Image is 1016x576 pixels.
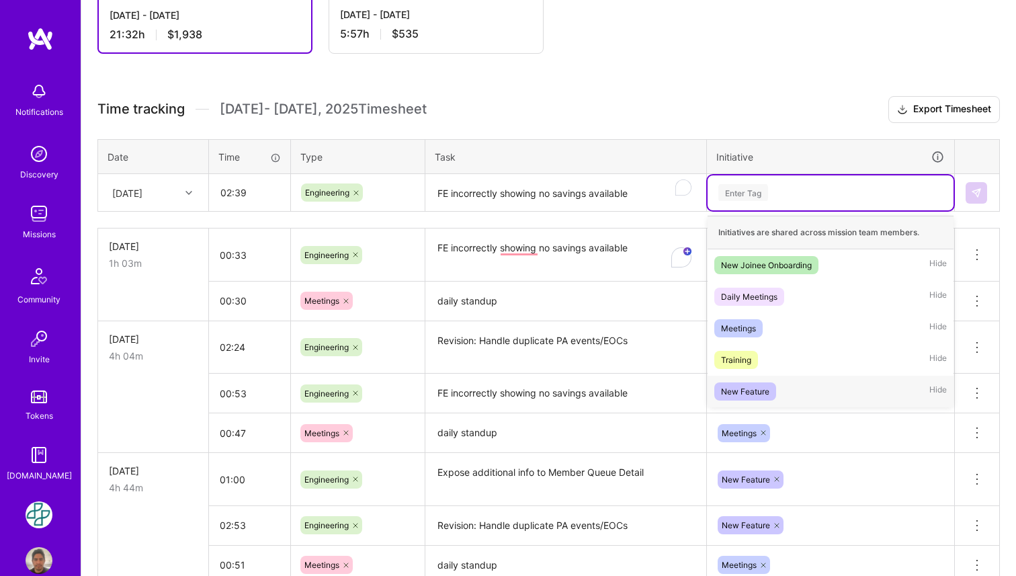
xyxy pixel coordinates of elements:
[26,140,52,167] img: discovery
[220,101,427,118] span: [DATE] - [DATE] , 2025 Timesheet
[888,96,1000,123] button: Export Timesheet
[304,388,349,399] span: Engineering
[110,28,300,42] div: 21:32 h
[27,27,54,51] img: logo
[427,323,705,373] textarea: Revision: Handle duplicate PA events/EOCs
[109,481,198,495] div: 4h 44m
[427,230,705,281] textarea: To enrich screen reader interactions, please activate Accessibility in Grammarly extension settings
[209,507,290,543] input: HH:MM
[304,520,349,530] span: Engineering
[721,353,751,367] div: Training
[26,442,52,468] img: guide book
[209,329,290,365] input: HH:MM
[26,200,52,227] img: teamwork
[15,105,63,119] div: Notifications
[23,260,55,292] img: Community
[109,464,198,478] div: [DATE]
[929,256,947,274] span: Hide
[218,150,281,164] div: Time
[427,415,705,452] textarea: daily standup
[340,7,532,22] div: [DATE] - [DATE]
[97,101,185,118] span: Time tracking
[971,188,982,198] img: Submit
[929,319,947,337] span: Hide
[722,475,770,485] span: New Feature
[304,475,349,485] span: Engineering
[340,27,532,41] div: 5:57 h
[721,321,756,335] div: Meetings
[304,560,339,570] span: Meetings
[708,216,954,249] div: Initiatives are shared across mission team members.
[20,167,58,181] div: Discovery
[185,190,192,196] i: icon Chevron
[109,239,198,253] div: [DATE]
[716,149,945,165] div: Initiative
[722,560,757,570] span: Meetings
[304,296,339,306] span: Meetings
[112,186,142,200] div: [DATE]
[26,547,52,574] img: User Avatar
[721,258,812,272] div: New Joinee Onboarding
[109,332,198,346] div: [DATE]
[209,376,290,411] input: HH:MM
[427,175,705,211] textarea: To enrich screen reader interactions, please activate Accessibility in Grammarly extension settings
[929,288,947,306] span: Hide
[897,103,908,117] i: icon Download
[110,8,300,22] div: [DATE] - [DATE]
[26,409,53,423] div: Tokens
[209,237,290,273] input: HH:MM
[305,188,349,198] span: Engineering
[31,390,47,403] img: tokens
[722,520,770,530] span: New Feature
[23,227,56,241] div: Missions
[929,382,947,401] span: Hide
[209,415,290,451] input: HH:MM
[209,283,290,319] input: HH:MM
[427,507,705,544] textarea: Revision: Handle duplicate PA events/EOCs
[109,256,198,270] div: 1h 03m
[304,428,339,438] span: Meetings
[98,139,209,174] th: Date
[209,462,290,497] input: HH:MM
[7,468,72,483] div: [DOMAIN_NAME]
[425,139,707,174] th: Task
[722,428,757,438] span: Meetings
[17,292,60,306] div: Community
[392,27,419,41] span: $535
[26,78,52,105] img: bell
[304,342,349,352] span: Engineering
[291,139,425,174] th: Type
[26,501,52,528] img: Counter Health: Team for Counter Health
[210,175,290,210] input: HH:MM
[718,182,768,203] div: Enter Tag
[26,325,52,352] img: Invite
[721,384,769,399] div: New Feature
[427,283,705,320] textarea: daily standup
[167,28,202,42] span: $1,938
[109,349,198,363] div: 4h 04m
[304,250,349,260] span: Engineering
[721,290,777,304] div: Daily Meetings
[427,454,705,505] textarea: Expose additional info to Member Queue Detail
[29,352,50,366] div: Invite
[929,351,947,369] span: Hide
[22,547,56,574] a: User Avatar
[22,501,56,528] a: Counter Health: Team for Counter Health
[427,375,705,412] textarea: FE incorrectly showing no savings available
